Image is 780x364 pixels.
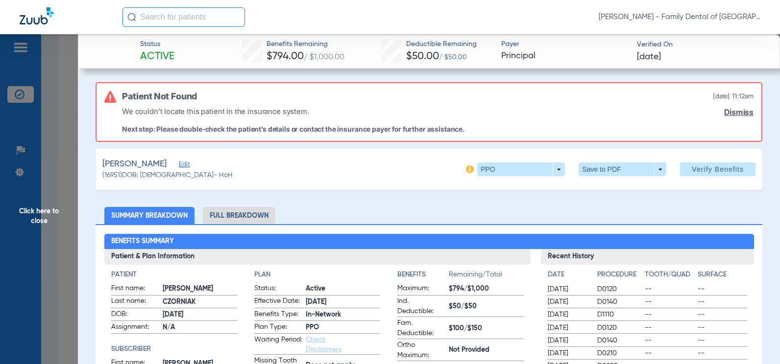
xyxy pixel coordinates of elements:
[140,50,174,64] span: Active
[698,323,747,333] span: --
[548,323,589,333] span: [DATE]
[501,39,629,49] span: Payer
[597,323,642,333] span: D0120
[637,51,661,63] span: [DATE]
[140,39,174,49] span: Status
[397,318,445,339] span: Fam. Deductible:
[548,310,589,319] span: [DATE]
[713,91,754,102] span: [DATE] 11:12AM
[254,322,302,334] span: Plan Type:
[122,91,197,102] h6: Patient Not Found
[127,13,136,22] img: Search Icon
[163,310,237,320] span: [DATE]
[397,296,445,317] span: Ind. Deductible:
[645,270,694,283] app-breakdown-title: Tooth/Quad
[163,297,237,307] span: CZORNIAK
[104,91,116,103] img: error-icon
[645,348,694,358] span: --
[20,7,53,24] img: Zuub Logo
[724,108,754,117] a: Dismiss
[548,270,589,283] app-breakdown-title: Date
[104,207,195,224] li: Summary Breakdown
[306,322,380,333] span: PPO
[698,336,747,345] span: --
[254,283,302,295] span: Status:
[449,345,523,355] span: Not Provided
[548,270,589,280] h4: Date
[597,284,642,294] span: D0120
[397,270,449,280] h4: Benefits
[597,270,642,280] h4: Procedure
[645,284,694,294] span: --
[179,161,188,170] span: Edit
[597,348,642,358] span: D0210
[267,51,304,62] span: $794.00
[254,309,302,321] span: Benefits Type:
[645,323,694,333] span: --
[163,322,237,333] span: N/A
[397,283,445,295] span: Maximum:
[698,297,747,307] span: --
[122,106,464,117] p: We couldn’t locate this patient in the insurance system.
[597,297,642,307] span: D0140
[698,348,747,358] span: --
[597,310,642,319] span: D1110
[698,284,747,294] span: --
[439,54,467,61] span: / $50.00
[449,270,523,283] span: Remaining/Total
[104,249,531,265] h3: Patient & Plan Information
[477,162,565,176] button: PPO
[645,336,694,345] span: --
[111,296,159,308] span: Last name:
[406,51,439,62] span: $50.00
[397,270,449,283] app-breakdown-title: Benefits
[548,336,589,345] span: [DATE]
[122,7,245,27] input: Search for patients
[306,310,380,320] span: In-Network
[449,323,523,334] span: $100/$150
[102,170,233,181] span: (16951) DOB: [DEMOGRAPHIC_DATA] - HoH
[397,340,445,361] span: Ortho Maximum:
[645,270,694,280] h4: Tooth/Quad
[541,249,754,265] h3: Recent History
[599,12,760,22] span: [PERSON_NAME] - Family Dental of [GEOGRAPHIC_DATA]
[111,270,237,280] h4: Patient
[267,39,344,49] span: Benefits Remaining
[406,39,477,49] span: Deductible Remaining
[102,158,167,170] span: [PERSON_NAME]
[111,309,159,321] span: DOB:
[306,336,341,353] a: Check Disclaimers
[680,162,756,176] button: Verify Benefits
[548,297,589,307] span: [DATE]
[306,284,380,294] span: Active
[254,270,380,280] h4: Plan
[449,301,523,312] span: $50/$50
[597,270,642,283] app-breakdown-title: Procedure
[104,234,754,250] h2: Benefits Summary
[645,297,694,307] span: --
[692,165,744,173] span: Verify Benefits
[637,40,764,50] span: Verified On
[203,207,275,224] li: Full Breakdown
[254,335,302,354] span: Waiting Period:
[306,297,380,307] span: [DATE]
[645,310,694,319] span: --
[597,336,642,345] span: D0140
[548,284,589,294] span: [DATE]
[548,348,589,358] span: [DATE]
[254,296,302,308] span: Effective Date:
[111,322,159,334] span: Assignment:
[698,270,747,283] app-breakdown-title: Surface
[111,344,237,354] h4: Subscriber
[304,53,344,61] span: / $1,000.00
[698,270,747,280] h4: Surface
[122,125,464,133] p: Next step: Please double-check the patient’s details or contact the insurance payer for further a...
[501,50,629,62] span: Principal
[579,162,666,176] button: Save to PDF
[698,310,747,319] span: --
[466,165,474,173] img: info-icon
[111,283,159,295] span: First name:
[163,284,237,294] span: [PERSON_NAME]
